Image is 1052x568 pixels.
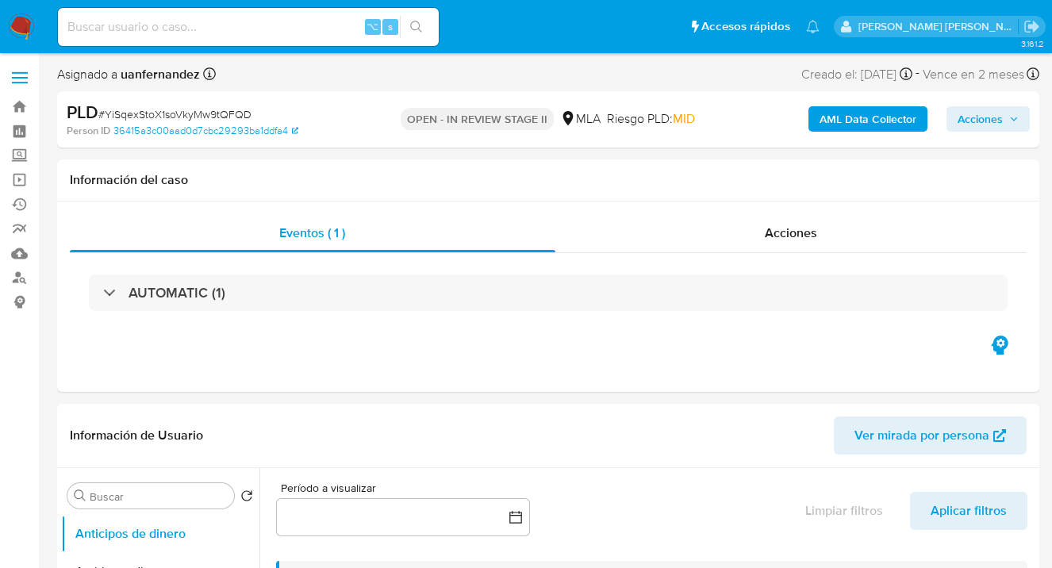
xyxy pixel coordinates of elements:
button: AML Data Collector [808,106,927,132]
div: AUTOMATIC (1) [89,274,1008,311]
a: Salir [1023,18,1040,35]
span: # YiSqexStoX1soVkyMw9tQFQD [98,106,251,122]
span: s [388,19,393,34]
button: Anticipos de dinero [61,515,259,553]
span: Eventos ( 1 ) [279,224,345,242]
input: Buscar [90,489,228,504]
span: Acciones [958,106,1003,132]
b: PLD [67,99,98,125]
b: AML Data Collector [820,106,916,132]
span: Asignado a [57,66,200,83]
b: Person ID [67,124,110,138]
div: MLA [560,110,601,128]
button: search-icon [400,16,432,38]
span: - [916,63,920,85]
span: Accesos rápidos [701,18,790,35]
h1: Información de Usuario [70,428,203,443]
p: OPEN - IN REVIEW STAGE II [401,108,554,130]
button: Acciones [946,106,1030,132]
input: Buscar usuario o caso... [58,17,439,37]
a: 36415a3c00aad0d7cbc29293ba1ddfa4 [113,124,298,138]
span: Riesgo PLD: [607,110,695,128]
button: Ver mirada por persona [834,416,1027,455]
button: Volver al orden por defecto [240,489,253,507]
span: MID [673,109,695,128]
div: Creado el: [DATE] [801,63,912,85]
button: Buscar [74,489,86,502]
h3: AUTOMATIC (1) [129,284,225,301]
span: Ver mirada por persona [854,416,989,455]
span: Vence en 2 meses [923,66,1024,83]
b: uanfernandez [117,65,200,83]
span: ⌥ [367,19,378,34]
a: Notificaciones [806,20,820,33]
p: juanpablo.jfernandez@mercadolibre.com [858,19,1019,34]
span: Acciones [765,224,817,242]
h1: Información del caso [70,172,1027,188]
